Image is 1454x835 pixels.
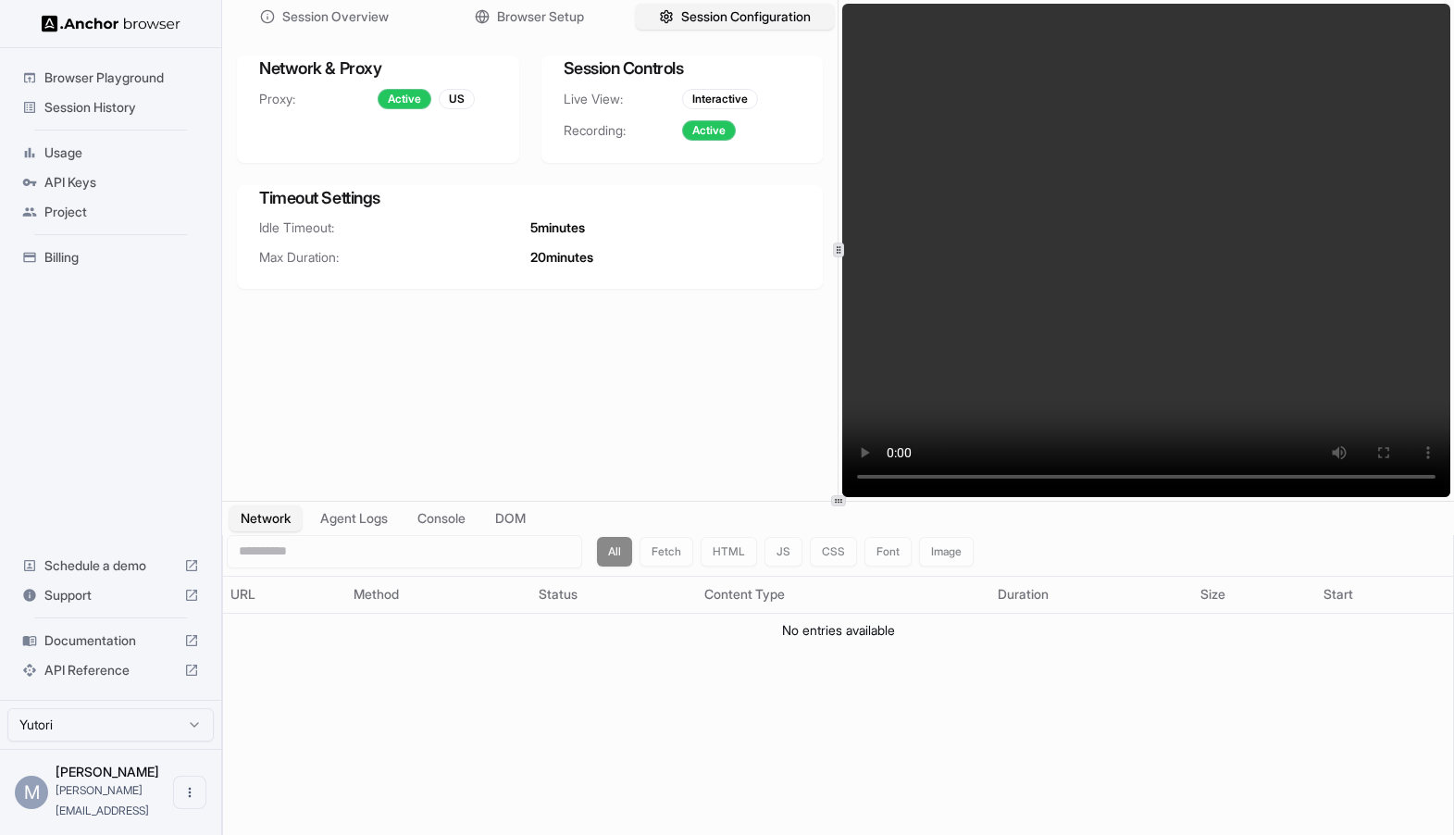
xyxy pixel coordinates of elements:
div: Content Type [704,585,984,604]
div: US [439,89,475,109]
div: Schedule a demo [15,551,206,580]
span: Live View: [564,90,682,108]
span: API Reference [44,661,177,679]
td: No entries available [223,613,1453,647]
div: Usage [15,138,206,168]
span: Session History [44,98,199,117]
button: Console [406,505,477,531]
button: Open menu [173,776,206,809]
h3: Session Controls [564,56,802,81]
button: Agent Logs [309,505,399,531]
div: Session History [15,93,206,122]
div: Browser Playground [15,63,206,93]
div: Active [378,89,431,109]
span: Session Overview [282,7,389,26]
span: Billing [44,248,199,267]
h3: Network & Proxy [259,56,497,81]
div: Duration [998,585,1186,604]
span: Browser Playground [44,69,199,87]
div: Interactive [682,89,758,109]
div: Method [354,585,524,604]
span: Support [44,586,177,604]
span: miki@yutori.ai [56,783,149,817]
div: API Keys [15,168,206,197]
div: Documentation [15,626,206,655]
button: DOM [484,505,537,531]
span: Recording: [564,121,682,140]
img: Anchor Logo [42,15,180,32]
span: Schedule a demo [44,556,177,575]
div: M [15,776,48,809]
h3: Timeout Settings [259,185,801,211]
div: Support [15,580,206,610]
span: Proxy: [259,90,378,108]
span: Project [44,203,199,221]
span: Idle Timeout: [259,218,530,237]
button: Network [230,505,302,531]
div: Billing [15,243,206,272]
div: Project [15,197,206,227]
div: Start [1324,585,1446,604]
span: Browser Setup [497,7,584,26]
span: API Keys [44,173,199,192]
span: 5 minutes [530,218,585,237]
span: Session Configuration [681,7,811,26]
span: 20 minutes [530,248,593,267]
span: Max Duration: [259,248,530,267]
div: API Reference [15,655,206,685]
span: Usage [44,143,199,162]
div: Status [539,585,690,604]
span: Miki Pokryvailo [56,764,159,779]
div: Size [1200,585,1309,604]
span: Documentation [44,631,177,650]
div: URL [230,585,339,604]
div: Active [682,120,736,141]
